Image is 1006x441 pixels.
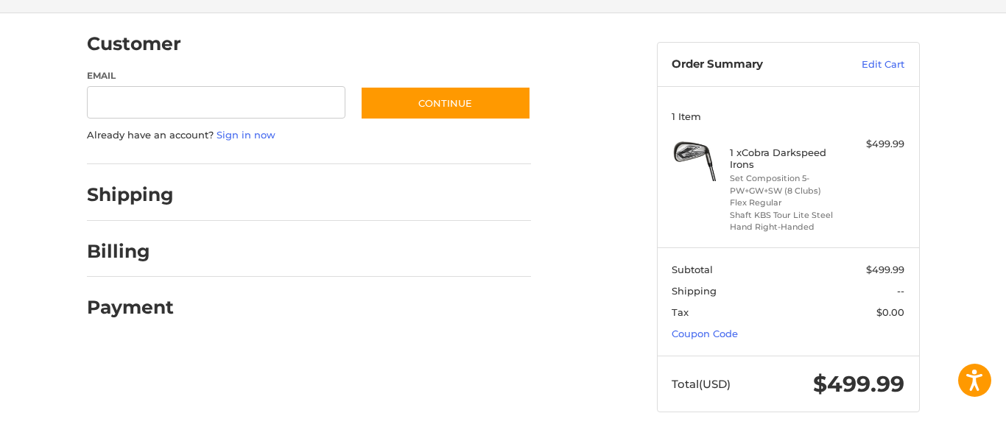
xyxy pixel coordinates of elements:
[87,128,531,143] p: Already have an account?
[87,296,174,319] h2: Payment
[672,285,717,297] span: Shipping
[360,86,531,120] button: Continue
[830,57,904,72] a: Edit Cart
[846,137,904,152] div: $499.99
[87,240,173,263] h2: Billing
[217,129,275,141] a: Sign in now
[730,172,843,197] li: Set Composition 5-PW+GW+SW (8 Clubs)
[876,306,904,318] span: $0.00
[866,264,904,275] span: $499.99
[672,328,738,339] a: Coupon Code
[730,147,843,171] h4: 1 x Cobra Darkspeed Irons
[730,221,843,233] li: Hand Right-Handed
[672,57,830,72] h3: Order Summary
[87,69,346,82] label: Email
[730,197,843,209] li: Flex Regular
[730,209,843,222] li: Shaft KBS Tour Lite Steel
[672,264,713,275] span: Subtotal
[813,370,904,398] span: $499.99
[87,32,181,55] h2: Customer
[672,110,904,122] h3: 1 Item
[672,306,689,318] span: Tax
[672,377,731,391] span: Total (USD)
[87,183,174,206] h2: Shipping
[897,285,904,297] span: --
